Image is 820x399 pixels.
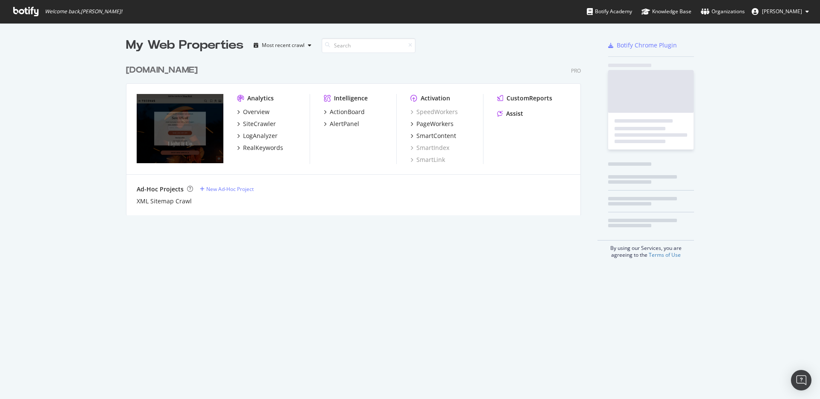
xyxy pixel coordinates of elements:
[410,155,445,164] a: SmartLink
[745,5,816,18] button: [PERSON_NAME]
[45,8,122,15] span: Welcome back, [PERSON_NAME] !
[237,132,278,140] a: LogAnalyzer
[206,185,254,193] div: New Ad-Hoc Project
[701,7,745,16] div: Organizations
[237,108,269,116] a: Overview
[617,41,677,50] div: Botify Chrome Plugin
[324,120,359,128] a: AlertPanel
[126,37,243,54] div: My Web Properties
[334,94,368,103] div: Intelligence
[497,109,523,118] a: Assist
[330,108,365,116] div: ActionBoard
[791,370,811,390] div: Open Intercom Messenger
[243,144,283,152] div: RealKeywords
[243,120,276,128] div: SiteCrawler
[322,38,416,53] input: Search
[250,38,315,52] button: Most recent crawl
[649,251,681,258] a: Terms of Use
[410,144,449,152] a: SmartIndex
[126,64,198,76] div: [DOMAIN_NAME]
[262,43,305,48] div: Most recent crawl
[243,132,278,140] div: LogAnalyzer
[506,109,523,118] div: Assist
[126,54,588,215] div: grid
[237,144,283,152] a: RealKeywords
[137,185,184,194] div: Ad-Hoc Projects
[421,94,450,103] div: Activation
[497,94,552,103] a: CustomReports
[137,197,192,205] a: XML Sitemap Crawl
[410,132,456,140] a: SmartContent
[507,94,552,103] div: CustomReports
[762,8,802,15] span: Jennifer Watson
[324,108,365,116] a: ActionBoard
[247,94,274,103] div: Analytics
[571,67,581,74] div: Pro
[200,185,254,193] a: New Ad-Hoc Project
[587,7,632,16] div: Botify Academy
[597,240,694,258] div: By using our Services, you are agreeing to the
[641,7,691,16] div: Knowledge Base
[416,132,456,140] div: SmartContent
[137,94,223,163] img: tecovas.com
[243,108,269,116] div: Overview
[410,120,454,128] a: PageWorkers
[126,64,201,76] a: [DOMAIN_NAME]
[608,41,677,50] a: Botify Chrome Plugin
[416,120,454,128] div: PageWorkers
[410,108,458,116] a: SpeedWorkers
[330,120,359,128] div: AlertPanel
[237,120,276,128] a: SiteCrawler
